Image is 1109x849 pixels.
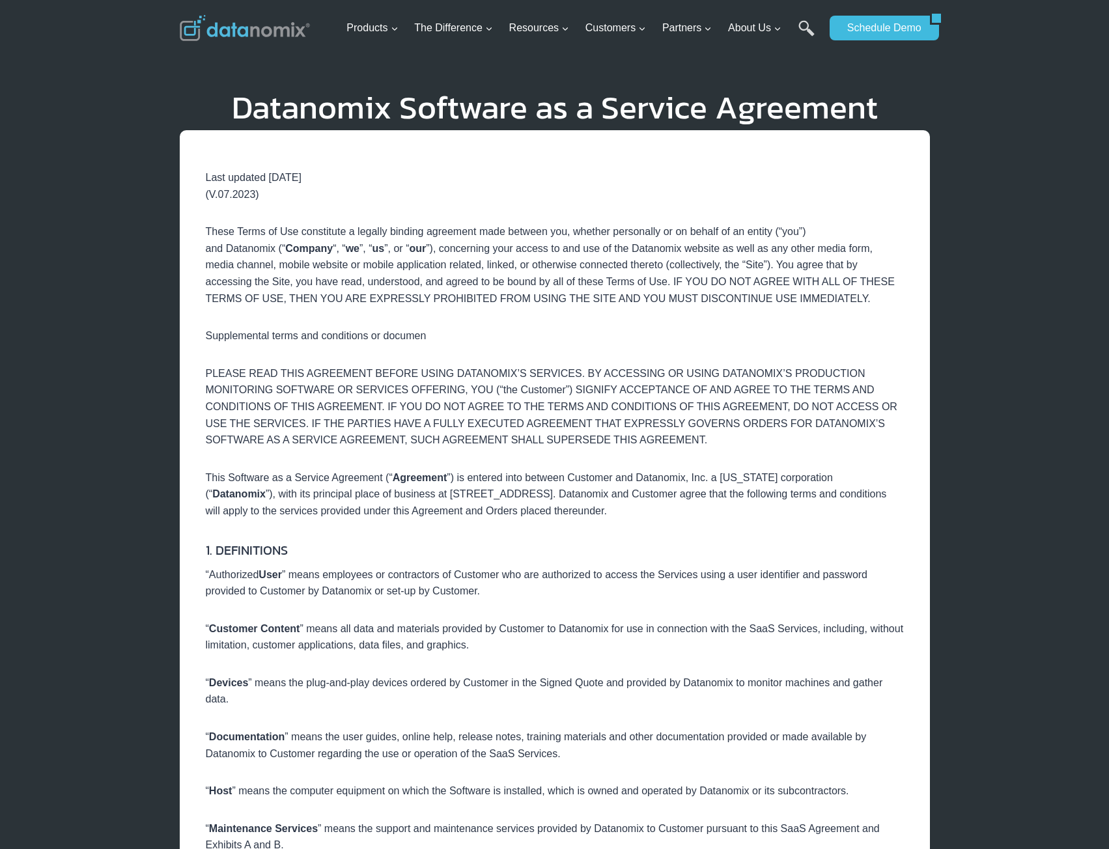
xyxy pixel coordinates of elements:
strong: we [346,243,359,254]
strong: Maintenance Services [209,823,318,834]
nav: Primary Navigation [341,7,823,49]
span: About Us [728,20,781,36]
strong: Devices [209,677,249,688]
strong: User [259,569,282,580]
strong: Company [285,243,333,254]
p: “ ” means the computer equipment on which the Software is installed, which is owned and operated ... [206,783,904,800]
img: Datanomix [180,15,310,41]
strong: Host [209,785,232,796]
p: “ ” means all data and materials provided by Customer to Datanomix for use in connection with the... [206,620,904,654]
p: “ ” means the plug-and-play devices ordered by Customer in the Signed Quote and provided by Datan... [206,675,904,708]
p: “Authorized ” means employees or contractors of Customer who are authorized to access the Service... [206,566,904,600]
strong: our [409,243,426,254]
h5: 1. DEFINITIONS [206,540,904,560]
strong: Datanomix [212,488,266,499]
strong: Agreement [393,472,447,483]
p: PLEASE READ THIS AGREEMENT BEFORE USING DATANOMIX’S SERVICES. BY ACCESSING OR USING DATANOMIX’S P... [206,365,904,449]
p: These Terms of Use constitute a legally binding agreement made between you, whether personally or... [206,223,904,307]
span: Products [346,20,398,36]
strong: us [372,243,385,254]
p: “ ” means the user guides, online help, release notes, training materials and other documentation... [206,729,904,762]
a: Schedule Demo [830,16,930,40]
p: This Software as a Service Agreement (“ ”) is entered into between Customer and Datanomix, Inc. a... [206,469,904,520]
span: The Difference [414,20,493,36]
span: Resources [509,20,569,36]
a: Search [798,20,815,49]
strong: Documentation [209,731,285,742]
p: Supplemental terms and conditions or documen [206,327,904,344]
p: Last updated [DATE] [206,169,904,202]
h1: Datanomix Software as a Service Agreement [180,91,930,124]
strong: Customer Content [209,623,300,634]
span: Partners [662,20,712,36]
span: (V.07.2023) [206,189,259,200]
span: Customers [585,20,646,36]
